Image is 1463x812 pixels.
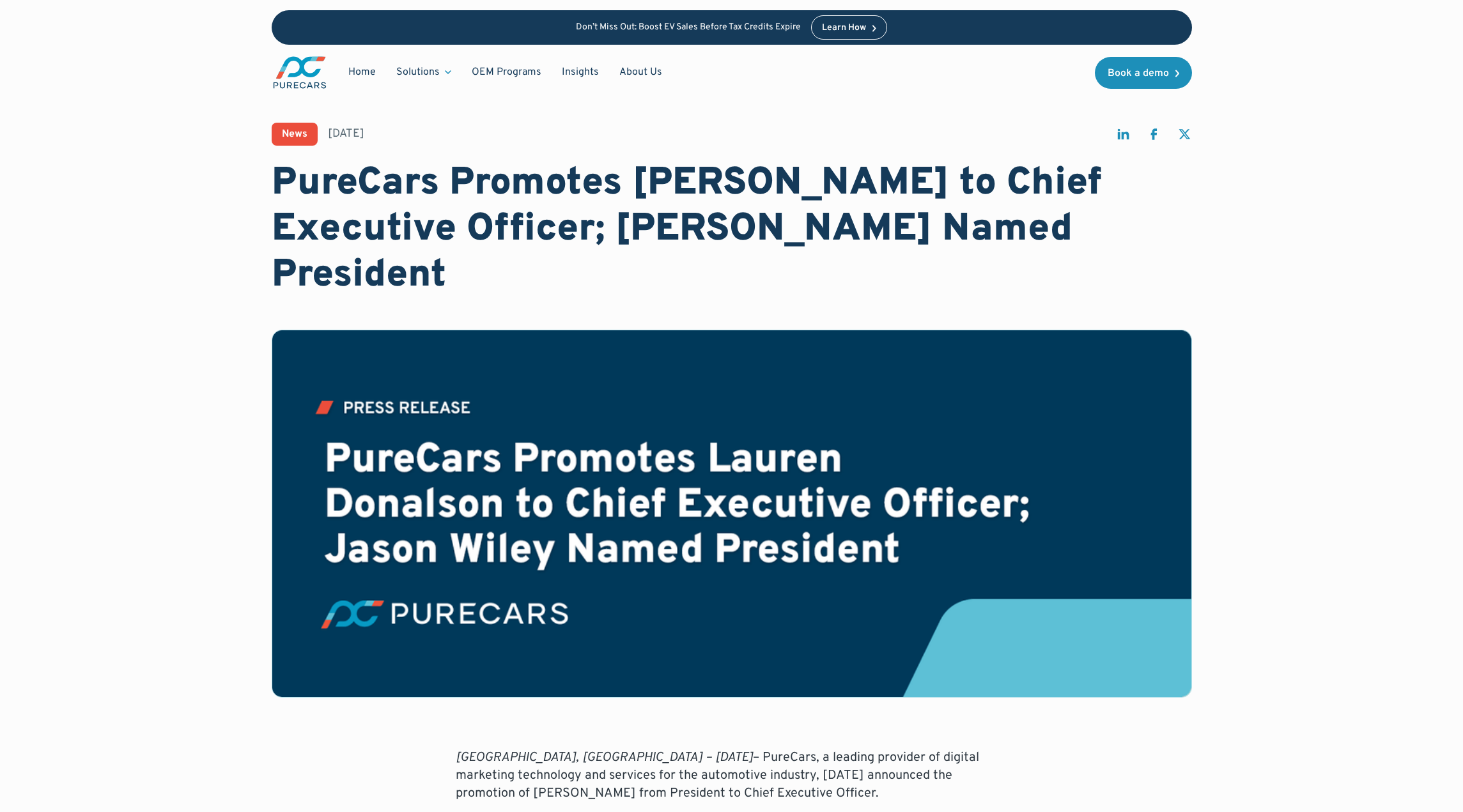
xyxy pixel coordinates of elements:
[1115,126,1131,148] a: share on linkedin
[811,15,887,40] a: Learn How
[576,22,801,33] p: Don’t Miss Out: Boost EV Sales Before Tax Credits Expire
[456,749,1008,802] p: – PureCars, a leading provider of digital marketing technology and services for the automotive in...
[272,161,1192,299] h1: PureCars Promotes [PERSON_NAME] to Chief Executive Officer; [PERSON_NAME] Named President
[552,60,609,84] a: Insights
[1108,68,1169,79] div: Book a demo
[396,65,440,79] div: Solutions
[461,60,552,84] a: OEM Programs
[1146,126,1161,148] a: share on facebook
[1095,57,1192,89] a: Book a demo
[338,60,386,84] a: Home
[609,60,672,84] a: About Us
[272,55,328,90] img: purecars logo
[1177,126,1192,148] a: share on twitter
[456,749,753,766] em: [GEOGRAPHIC_DATA], [GEOGRAPHIC_DATA] – [DATE]
[282,129,307,139] div: News
[272,55,328,90] a: main
[386,60,461,84] div: Solutions
[822,24,866,33] div: Learn How
[328,126,364,142] div: [DATE]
